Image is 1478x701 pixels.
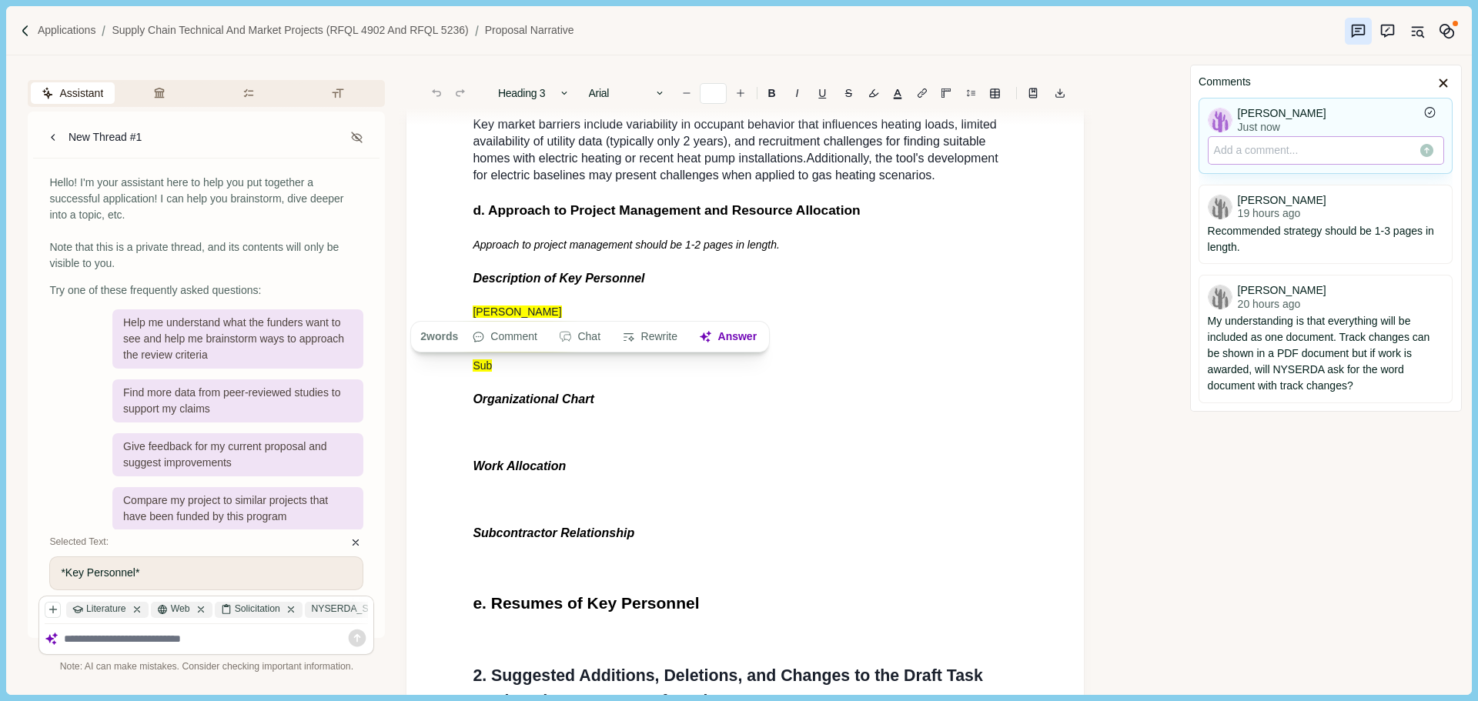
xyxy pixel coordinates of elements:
[1413,137,1440,164] button: Save comment
[490,82,578,104] button: Heading 3
[935,82,957,104] button: Adjust margins
[59,85,103,102] span: Assistant
[837,82,860,104] button: S
[426,82,447,104] button: Undo
[1208,285,1232,309] img: avatar
[580,82,673,104] button: Arial
[1208,108,1232,132] img: avatar
[614,326,686,348] button: Rewrite
[464,326,546,348] button: Comment
[112,22,468,38] a: Supply Chain Technical and Market Projects (RFQL 4902 and RFQL 5236)
[95,24,112,38] img: Forward slash icon
[760,82,784,104] button: B
[66,602,148,618] div: Literature
[768,88,776,98] b: B
[1199,74,1251,93] div: Comments
[473,152,1001,182] span: Additionally, the tool's development for electric baselines may present challenges when applied t...
[112,309,363,369] div: Help me understand what the funders want to see and help me brainstorm ways to approach the revie...
[1238,195,1326,205] span: [PERSON_NAME]
[473,392,594,406] span: Organizational Chart
[38,22,96,38] a: Applications
[473,118,1000,165] span: Key market barriers include variability in occupant behavior that influences heating loads, limit...
[984,82,1005,104] button: Line height
[1208,223,1444,255] p: Recommended strategy should be 1-3 pages in length.
[112,433,363,476] div: Give feedback for my current proposal and suggest improvements
[450,82,471,104] button: Redo
[69,129,142,145] div: New Thread #1
[691,326,765,348] button: Answer
[305,602,446,618] div: NYSERDA_Supply ....docx
[473,305,561,318] span: [PERSON_NAME]
[485,22,574,38] a: Proposal Narrative
[811,82,834,104] button: U
[473,526,634,539] span: Subcontractor Relationship
[551,326,609,348] button: Chat
[1208,195,1232,219] img: avatar
[151,602,212,618] div: Web
[1417,98,1444,125] button: Resolve Comment
[18,24,32,38] img: Forward slash icon
[730,82,751,104] button: Increase font size
[49,536,109,549] span: Selected Text:
[469,24,485,38] img: Forward slash icon
[676,82,697,104] button: Decrease font size
[49,282,363,299] div: Try one of these frequently asked questions:
[818,88,826,98] u: U
[1022,82,1044,104] button: Line height
[416,326,459,348] div: 2 words
[1208,313,1444,394] p: My understanding is that everything will be included as one document. Track changes can be shown ...
[960,82,981,104] button: Line height
[112,379,363,422] div: Find more data from peer-reviewed studies to support my claims
[112,487,363,530] div: Compare my project to similar projects that have been funded by this program
[49,175,363,272] div: Hello! I'm your assistant here to help you put together a successful application! I can help you ...
[786,82,808,104] button: I
[473,272,644,285] span: Description of Key Personnel
[215,602,303,618] div: Solicitation
[38,660,374,674] div: Note: AI can make mistakes. Consider checking important information.
[796,88,799,98] i: I
[911,82,933,104] button: Line height
[845,88,852,98] s: S
[473,239,780,251] span: Approach to project management should be 1-2 pages in length.
[473,202,860,218] span: d. Approach to Project Management and Resource Allocation
[473,359,492,372] span: Sub
[473,459,566,472] span: Work Allocation
[1238,285,1326,295] span: [PERSON_NAME]
[61,565,352,581] div: *Key Personnel*
[1238,122,1326,132] span: Just now
[1238,108,1326,119] span: [PERSON_NAME]
[1049,82,1071,104] button: Export to docx
[473,594,699,612] span: e. Resumes of Key Personnel
[1238,208,1326,219] span: 19 hours ago
[1238,299,1326,309] span: 20 hours ago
